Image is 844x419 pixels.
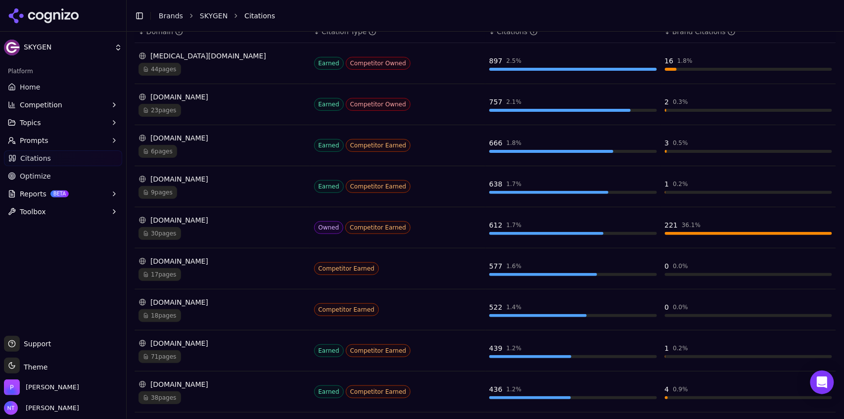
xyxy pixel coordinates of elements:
[4,97,122,113] button: Competition
[314,262,379,275] span: Competitor Earned
[314,57,344,70] span: Earned
[507,98,522,106] div: 2.1 %
[489,138,503,148] div: 666
[497,27,538,37] div: Citations
[489,27,657,37] div: ↕Citations
[314,385,344,398] span: Earned
[4,150,122,166] a: Citations
[314,27,482,37] div: ↕Citation Type
[20,363,47,371] span: Theme
[4,115,122,131] button: Topics
[139,174,306,184] div: [DOMAIN_NAME]
[810,371,834,394] div: Open Intercom Messenger
[314,98,344,111] span: Earned
[159,11,816,21] nav: breadcrumb
[50,190,69,197] span: BETA
[665,56,674,66] div: 16
[673,385,688,393] div: 0.9 %
[672,27,736,37] div: Brand Citations
[665,384,669,394] div: 4
[4,401,18,415] img: Nate Tower
[139,133,306,143] div: [DOMAIN_NAME]
[489,261,503,271] div: 577
[139,350,181,363] span: 71 pages
[314,221,344,234] span: Owned
[20,136,48,145] span: Prompts
[673,262,688,270] div: 0.0 %
[139,256,306,266] div: [DOMAIN_NAME]
[139,215,306,225] div: [DOMAIN_NAME]
[661,21,837,43] th: brandCitationCount
[346,344,411,357] span: Competitor Earned
[314,303,379,316] span: Competitor Earned
[489,179,503,189] div: 638
[139,92,306,102] div: [DOMAIN_NAME]
[507,262,522,270] div: 1.6 %
[665,220,678,230] div: 221
[139,297,306,307] div: [DOMAIN_NAME]
[665,138,669,148] div: 3
[139,379,306,389] div: [DOMAIN_NAME]
[135,21,310,43] th: domain
[489,97,503,107] div: 757
[26,383,79,392] span: Perrill
[20,189,47,199] span: Reports
[314,139,344,152] span: Earned
[4,63,122,79] div: Platform
[139,104,181,117] span: 23 pages
[346,180,411,193] span: Competitor Earned
[346,139,411,152] span: Competitor Earned
[665,179,669,189] div: 1
[346,57,411,70] span: Competitor Owned
[4,379,20,395] img: Perrill
[322,27,376,37] div: Citation Type
[507,139,522,147] div: 1.8 %
[4,133,122,148] button: Prompts
[20,82,40,92] span: Home
[507,57,522,65] div: 2.5 %
[4,79,122,95] a: Home
[4,168,122,184] a: Optimize
[139,145,177,158] span: 6 pages
[20,100,62,110] span: Competition
[507,344,522,352] div: 1.2 %
[139,309,181,322] span: 18 pages
[346,98,411,111] span: Competitor Owned
[20,153,51,163] span: Citations
[20,207,46,217] span: Toolbox
[673,303,688,311] div: 0.0 %
[20,171,51,181] span: Optimize
[24,43,110,52] span: SKYGEN
[139,186,177,199] span: 9 pages
[665,97,669,107] div: 2
[139,227,181,240] span: 30 pages
[665,343,669,353] div: 1
[673,344,688,352] div: 0.2 %
[22,404,79,413] span: [PERSON_NAME]
[146,27,183,37] div: Domain
[139,268,181,281] span: 17 pages
[139,338,306,348] div: [DOMAIN_NAME]
[507,221,522,229] div: 1.7 %
[665,302,669,312] div: 0
[682,221,701,229] div: 36.1 %
[139,27,306,37] div: ↕Domain
[4,186,122,202] button: ReportsBETA
[489,343,503,353] div: 439
[314,344,344,357] span: Earned
[139,51,306,61] div: [MEDICAL_DATA][DOMAIN_NAME]
[673,139,688,147] div: 0.5 %
[346,385,411,398] span: Competitor Earned
[4,379,79,395] button: Open organization switcher
[489,220,503,230] div: 612
[489,302,503,312] div: 522
[200,11,228,21] a: SKYGEN
[310,21,486,43] th: citationTypes
[673,98,688,106] div: 0.3 %
[489,384,503,394] div: 436
[673,180,688,188] div: 0.2 %
[485,21,661,43] th: totalCitationCount
[314,180,344,193] span: Earned
[20,339,51,349] span: Support
[677,57,693,65] div: 1.8 %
